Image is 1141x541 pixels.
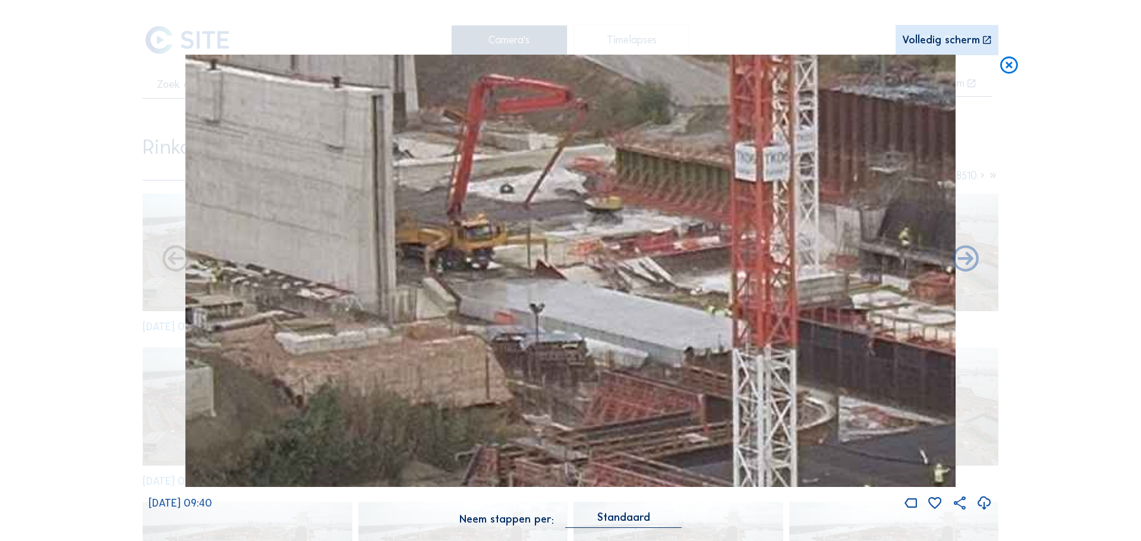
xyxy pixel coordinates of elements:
div: Standaard [597,512,650,523]
span: [DATE] 09:40 [149,496,212,510]
div: Volledig scherm [902,35,980,46]
i: Back [950,243,981,276]
i: Forward [160,243,191,276]
div: Neem stappen per: [459,514,554,525]
div: Standaard [565,512,682,528]
img: Image [185,55,956,488]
